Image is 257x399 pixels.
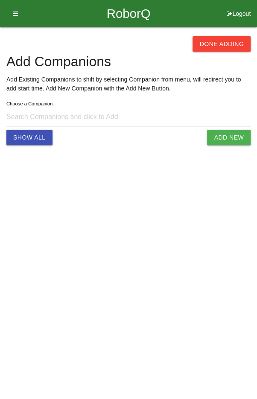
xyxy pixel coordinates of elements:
[6,108,251,126] input: Search Companions and click to Add
[6,130,53,145] button: Show All
[6,101,54,106] label: Choose a Companion:
[193,36,251,52] button: Done Adding
[6,75,251,93] p: Add Existing Companions to shift by selecting Companion from menu, will redirect you to add start...
[207,130,251,145] button: Add New
[6,54,251,69] h4: Add Companions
